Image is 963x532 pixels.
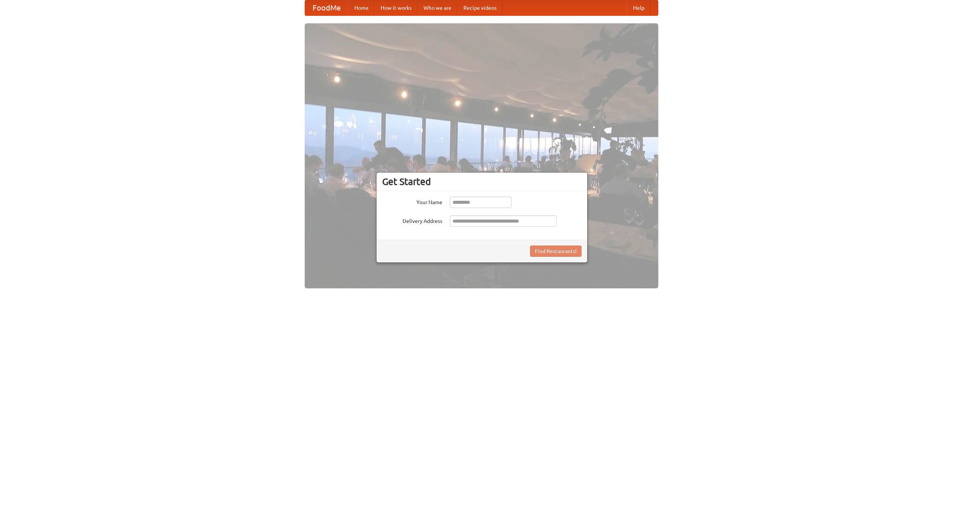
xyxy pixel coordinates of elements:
label: Your Name [382,197,442,206]
a: How it works [375,0,418,15]
a: Who we are [418,0,457,15]
a: FoodMe [305,0,348,15]
a: Recipe videos [457,0,503,15]
label: Delivery Address [382,215,442,225]
h3: Get Started [382,176,582,187]
button: Find Restaurants! [530,246,582,257]
a: Home [348,0,375,15]
a: Help [627,0,650,15]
